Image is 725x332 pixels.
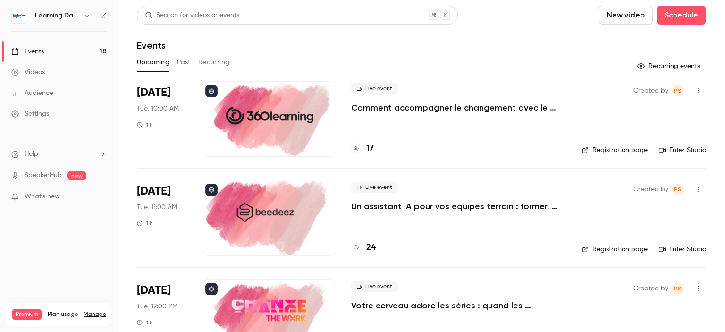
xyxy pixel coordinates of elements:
[15,25,23,32] img: website_grey.svg
[351,142,374,155] a: 17
[674,85,682,96] span: PS
[11,88,53,98] div: Audience
[137,55,169,70] button: Upcoming
[137,184,170,199] span: [DATE]
[633,184,668,195] span: Created by
[672,283,683,294] span: Prad Selvarajah
[12,309,42,320] span: Premium
[137,104,179,113] span: Tue, 10:00 AM
[582,245,648,254] a: Registration page
[145,10,239,20] div: Search for videos or events
[672,184,683,195] span: Prad Selvarajah
[25,192,60,202] span: What's new
[582,145,648,155] a: Registration page
[351,83,398,94] span: Live event
[137,81,186,157] div: Oct 7 Tue, 10:00 AM (Europe/Paris)
[11,149,107,159] li: help-dropdown-opener
[137,180,186,255] div: Oct 7 Tue, 11:00 AM (Europe/Paris)
[351,241,376,254] a: 24
[366,142,374,155] h4: 17
[137,203,177,212] span: Tue, 11:00 AM
[95,193,107,201] iframe: Noticeable Trigger
[38,55,46,62] img: tab_domain_overview_orange.svg
[25,25,107,32] div: Domaine: [DOMAIN_NAME]
[198,55,230,70] button: Recurring
[84,311,106,318] a: Manage
[137,283,170,298] span: [DATE]
[11,109,49,119] div: Settings
[49,56,73,62] div: Domaine
[137,319,153,326] div: 1 h
[11,68,45,77] div: Videos
[674,283,682,294] span: PS
[674,184,682,195] span: PS
[107,55,115,62] img: tab_keywords_by_traffic_grey.svg
[659,245,706,254] a: Enter Studio
[633,85,668,96] span: Created by
[633,283,668,294] span: Created by
[137,302,177,311] span: Tue, 12:00 PM
[137,40,166,51] h1: Events
[351,300,567,311] a: Votre cerveau adore les séries : quand les neurosciences rencontrent la formation
[599,6,653,25] button: New video
[11,47,44,56] div: Events
[351,201,567,212] a: Un assistant IA pour vos équipes terrain : former, accompagner et transformer l’expérience apprenant
[351,281,398,292] span: Live event
[26,15,46,23] div: v 4.0.25
[633,59,706,74] button: Recurring events
[366,241,376,254] h4: 24
[137,121,153,128] div: 1 h
[118,56,144,62] div: Mots-clés
[137,220,153,227] div: 1 h
[137,85,170,100] span: [DATE]
[48,311,78,318] span: Plan usage
[659,145,706,155] a: Enter Studio
[177,55,191,70] button: Past
[67,171,86,180] span: new
[351,182,398,193] span: Live event
[351,102,567,113] a: Comment accompagner le changement avec le skills-based learning ?
[657,6,706,25] button: Schedule
[672,85,683,96] span: Prad Selvarajah
[12,8,27,23] img: Learning Days
[25,149,38,159] span: Help
[35,11,79,20] h6: Learning Days
[15,15,23,23] img: logo_orange.svg
[25,170,62,180] a: SpeakerHub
